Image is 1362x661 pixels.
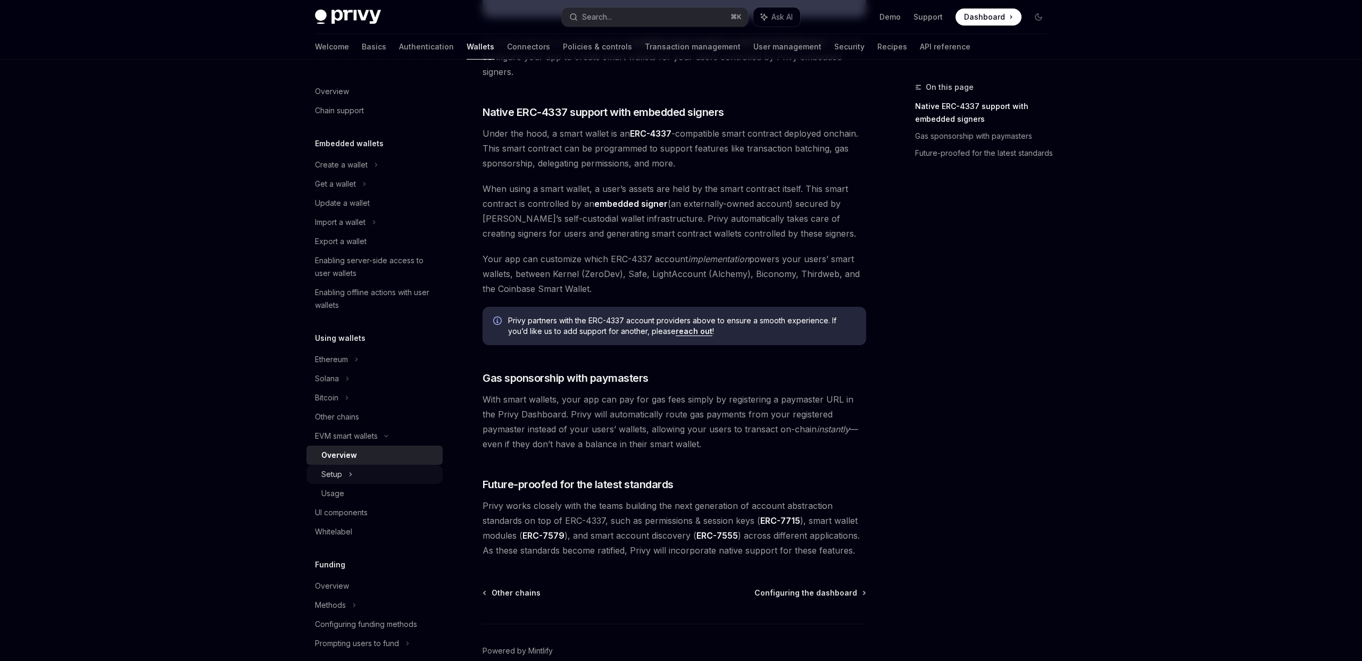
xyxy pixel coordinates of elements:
a: Enabling offline actions with user wallets [306,283,443,315]
div: Enabling server-side access to user wallets [315,254,436,280]
a: User management [753,34,821,60]
a: Connectors [507,34,550,60]
a: Wallets [467,34,494,60]
a: Authentication [399,34,454,60]
a: Security [834,34,865,60]
svg: Info [493,316,504,327]
div: Bitcoin [315,391,338,404]
a: Configuring funding methods [306,615,443,634]
span: When using a smart wallet, a user’s assets are held by the smart contract itself. This smart cont... [483,181,866,241]
span: Ask AI [771,12,793,22]
em: instantly [817,424,850,434]
a: Native ERC-4337 support with embedded signers [915,98,1056,128]
div: EVM smart wallets [315,430,378,442]
span: Future-proofed for the latest standards [483,477,674,492]
h5: Funding [315,558,345,571]
div: Overview [321,449,357,462]
a: Basics [362,34,386,60]
a: API reference [920,34,970,60]
a: ERC-7555 [696,530,738,541]
div: Configuring funding methods [315,618,417,631]
a: Transaction management [645,34,741,60]
div: Solana [315,372,339,385]
a: Overview [306,446,443,465]
a: reach out [676,327,712,336]
a: Export a wallet [306,232,443,251]
span: Privy partners with the ERC-4337 account providers above to ensure a smooth experience. If you’d ... [508,315,856,337]
a: Overview [306,576,443,596]
a: Recipes [877,34,907,60]
div: UI components [315,506,368,519]
img: dark logo [315,10,381,24]
div: Import a wallet [315,216,366,229]
h5: Embedded wallets [315,137,384,150]
div: Prompting users to fund [315,637,399,650]
div: Methods [315,599,346,612]
a: Support [913,12,943,22]
a: Whitelabel [306,522,443,541]
div: Export a wallet [315,235,367,248]
div: Chain support [315,104,364,117]
div: Whitelabel [315,525,352,538]
h5: Using wallets [315,332,366,345]
div: Search... [582,11,612,23]
a: Other chains [306,407,443,426]
button: Toggle dark mode [1030,9,1047,26]
span: Your app can customize which ERC-4337 account powers your users’ smart wallets, between Kernel (Z... [483,252,866,296]
a: Powered by Mintlify [483,646,553,656]
div: Overview [315,85,349,98]
button: Search...⌘K [562,7,748,27]
span: With smart wallets, your app can pay for gas fees simply by registering a paymaster URL in the Pr... [483,392,866,451]
a: ERC-7579 [522,530,564,541]
a: UI components [306,503,443,522]
div: Usage [321,487,344,500]
div: Overview [315,580,349,592]
div: Update a wallet [315,197,370,210]
span: Under the hood, a smart wallet is an -compatible smart contract deployed onchain. This smart cont... [483,126,866,171]
div: Setup [321,468,342,481]
a: ERC-4337 [630,128,671,139]
span: Privy works closely with the teams building the next generation of account abstraction standards ... [483,498,866,558]
em: implementation [688,254,749,264]
a: Demo [879,12,901,22]
a: Dashboard [956,9,1021,26]
div: Other chains [315,411,359,423]
div: Create a wallet [315,158,368,171]
div: Enabling offline actions with user wallets [315,286,436,312]
div: Ethereum [315,353,348,366]
span: Dashboard [964,12,1005,22]
span: Native ERC-4337 support with embedded signers [483,105,724,120]
strong: embedded signer [594,198,668,209]
a: Chain support [306,101,443,120]
a: ERC-7715 [760,515,800,526]
a: Future-proofed for the latest standards [915,145,1056,162]
span: Gas sponsorship with paymasters [483,371,649,386]
a: Policies & controls [563,34,632,60]
a: Configuring the dashboard [754,588,865,598]
a: Gas sponsorship with paymasters [915,128,1056,145]
button: Ask AI [753,7,800,27]
a: Other chains [484,588,541,598]
a: Overview [306,82,443,101]
a: Enabling server-side access to user wallets [306,251,443,283]
a: Usage [306,484,443,503]
span: Other chains [492,588,541,598]
span: On this page [926,81,974,94]
a: Welcome [315,34,349,60]
span: Configuring the dashboard [754,588,857,598]
span: ⌘ K [730,13,742,21]
div: Get a wallet [315,178,356,190]
a: Update a wallet [306,194,443,213]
